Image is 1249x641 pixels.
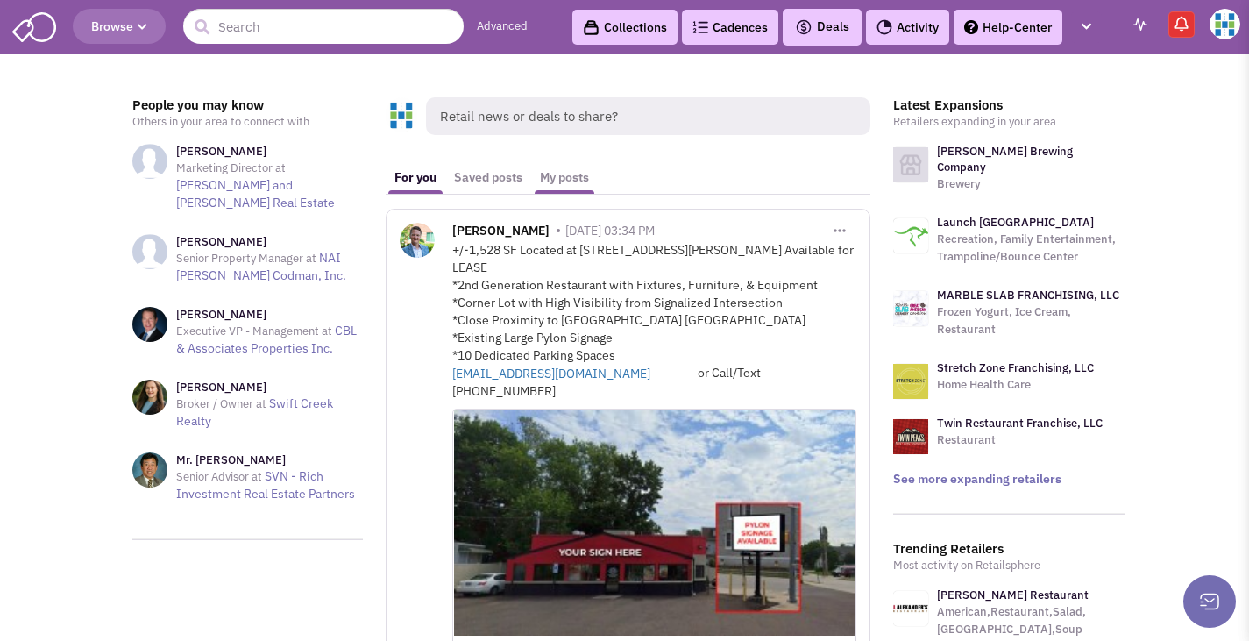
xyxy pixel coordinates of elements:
a: Advanced [477,18,528,35]
a: Collections [572,10,678,45]
span: Retail news or deals to share? [426,97,870,135]
img: icon-deals.svg [795,17,813,38]
img: Cadences_logo.png [692,21,708,33]
p: Recreation, Family Entertainment, Trampoline/Bounce Center [937,231,1125,266]
a: [EMAIL_ADDRESS][DOMAIN_NAME] [452,365,698,382]
a: MARBLE SLAB FRANCHISING, LLC [937,288,1119,303]
span: Executive VP - Management at [176,324,332,338]
span: [DATE] 03:34 PM [565,223,655,239]
p: Restaurant [937,431,1103,449]
a: CBL & Associates Properties Inc. [176,323,357,356]
a: Help-Center [954,10,1062,45]
img: Activity.png [876,19,892,35]
a: Activity [866,10,949,45]
a: Stretch Zone Franchising, LLC [937,360,1094,375]
h3: [PERSON_NAME] [176,380,364,395]
p: Retailers expanding in your area [893,113,1125,131]
span: Marketing Director at [176,160,286,175]
h3: Latest Expansions [893,97,1125,113]
a: [PERSON_NAME] Brewing Company [937,144,1073,174]
button: Deals [790,16,855,39]
h3: People you may know [132,97,364,113]
a: Launch [GEOGRAPHIC_DATA] [937,215,1094,230]
p: Others in your area to connect with [132,113,364,131]
a: SVN - Rich Investment Real Estate Partners [176,468,355,502]
img: SmartAdmin [12,9,56,42]
img: logo [893,291,928,326]
a: Cadences [682,10,778,45]
button: Browse [73,9,166,44]
span: Senior Advisor at [176,469,262,484]
p: Frozen Yogurt, Ice Cream, Restaurant [937,303,1125,338]
p: Brewery [937,175,1125,193]
a: For you [386,161,445,194]
a: See more expanding retailers [893,471,1061,487]
p: American,Restaurant,Salad,[GEOGRAPHIC_DATA],Soup [937,603,1125,638]
p: Home Health Care [937,376,1094,394]
img: logo [893,218,928,253]
a: Saved posts [445,161,531,194]
span: Deals [795,18,849,34]
h3: [PERSON_NAME] [176,307,364,323]
h3: [PERSON_NAME] [176,234,364,250]
h3: Trending Retailers [893,541,1125,557]
a: My posts [531,161,598,194]
img: help.png [964,20,978,34]
span: Broker / Owner at [176,396,266,411]
span: Senior Property Manager at [176,251,316,266]
p: Most activity on Retailsphere [893,557,1125,574]
a: NAI [PERSON_NAME] Codman, Inc. [176,250,346,283]
a: Swift Creek Realty [176,395,333,429]
img: NoImageAvailable1.jpg [132,234,167,269]
img: logo [893,147,928,182]
div: +/-1,528 SF Located at [STREET_ADDRESS][PERSON_NAME] Available for LEASE *2nd Generation Restaura... [452,241,856,400]
img: logo [893,364,928,399]
img: logo [893,419,928,454]
img: NoImageAvailable1.jpg [132,144,167,179]
a: [PERSON_NAME] Restaurant [937,588,1089,602]
span: [PERSON_NAME] [452,223,550,243]
a: [PERSON_NAME] and [PERSON_NAME] Real Estate [176,177,335,210]
h3: Mr. [PERSON_NAME] [176,452,364,468]
a: Twin Restaurant Franchise, LLC [937,416,1103,431]
img: Gabrielle Titow [1210,9,1240,39]
span: Browse [91,18,147,34]
img: icon-collection-lavender-black.svg [583,19,600,36]
input: Search [183,9,464,44]
h3: [PERSON_NAME] [176,144,364,160]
